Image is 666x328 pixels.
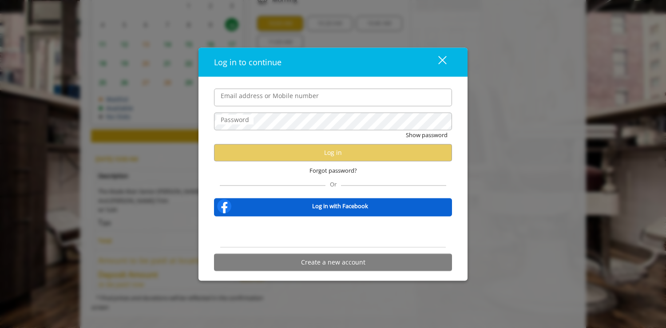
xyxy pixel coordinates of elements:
label: Email address or Mobile number [216,91,323,100]
button: Create a new account [214,253,452,271]
input: Password [214,112,452,130]
div: close dialog [428,55,446,69]
span: Or [325,180,341,188]
button: Show password [406,130,448,139]
button: close dialog [422,53,452,71]
iframe: Sign in with Google Button [288,222,378,241]
input: Email address or Mobile number [214,88,452,106]
b: Log in with Facebook [312,202,368,211]
button: Log in [214,144,452,161]
label: Password [216,115,254,124]
span: Forgot password? [309,166,357,175]
img: facebook-logo [215,197,233,215]
span: Log in to continue [214,56,281,67]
